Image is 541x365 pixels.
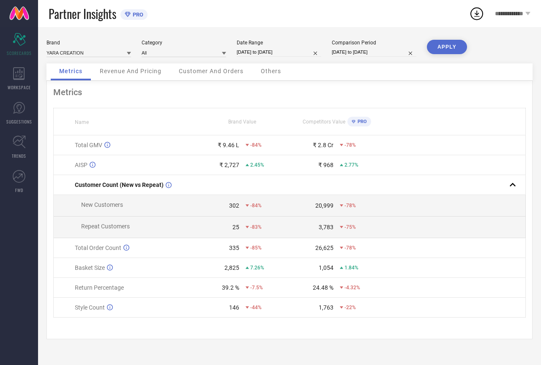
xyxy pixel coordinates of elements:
[75,162,87,168] span: AISP
[131,11,143,18] span: PRO
[53,87,526,97] div: Metrics
[15,187,23,193] span: FWD
[250,285,263,291] span: -7.5%
[250,305,262,310] span: -44%
[237,40,321,46] div: Date Range
[179,68,243,74] span: Customer And Orders
[344,224,356,230] span: -75%
[344,305,356,310] span: -22%
[250,142,262,148] span: -84%
[250,203,262,209] span: -84%
[237,48,321,57] input: Select date range
[344,265,358,271] span: 1.84%
[12,153,26,159] span: TRENDS
[332,48,416,57] input: Select comparison period
[250,245,262,251] span: -85%
[81,201,123,208] span: New Customers
[59,68,82,74] span: Metrics
[344,142,356,148] span: -78%
[332,40,416,46] div: Comparison Period
[344,285,360,291] span: -4.32%
[318,162,333,168] div: ₹ 968
[344,203,356,209] span: -78%
[75,181,164,188] span: Customer Count (New vs Repeat)
[355,119,367,124] span: PRO
[315,244,333,251] div: 26,625
[229,244,239,251] div: 335
[100,68,161,74] span: Revenue And Pricing
[75,244,121,251] span: Total Order Count
[218,142,239,148] div: ₹ 9.46 L
[344,162,358,168] span: 2.77%
[313,284,333,291] div: 24.48 %
[469,6,484,21] div: Open download list
[319,304,333,311] div: 1,763
[315,202,333,209] div: 20,999
[303,119,345,125] span: Competitors Value
[46,40,131,46] div: Brand
[224,264,239,271] div: 2,825
[232,224,239,231] div: 25
[75,264,105,271] span: Basket Size
[250,224,262,230] span: -83%
[75,304,105,311] span: Style Count
[142,40,226,46] div: Category
[313,142,333,148] div: ₹ 2.8 Cr
[7,50,32,56] span: SCORECARDS
[49,5,116,22] span: Partner Insights
[250,265,264,271] span: 7.26%
[222,284,239,291] div: 39.2 %
[261,68,281,74] span: Others
[427,40,467,54] button: APPLY
[8,84,31,91] span: WORKSPACE
[228,119,256,125] span: Brand Value
[319,264,333,271] div: 1,054
[229,304,239,311] div: 146
[81,223,130,230] span: Repeat Customers
[229,202,239,209] div: 302
[250,162,264,168] span: 2.45%
[75,119,89,125] span: Name
[219,162,239,168] div: ₹ 2,727
[344,245,356,251] span: -78%
[319,224,333,231] div: 3,783
[75,142,102,148] span: Total GMV
[75,284,124,291] span: Return Percentage
[6,118,32,125] span: SUGGESTIONS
